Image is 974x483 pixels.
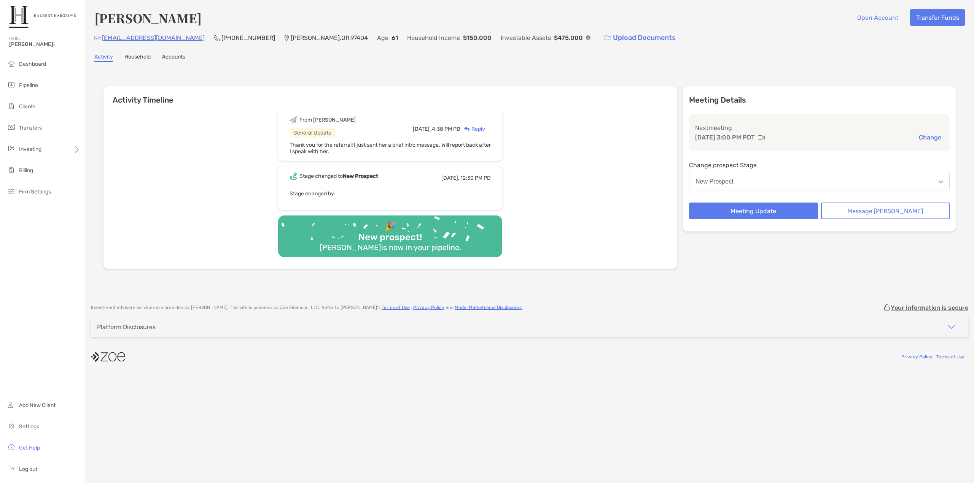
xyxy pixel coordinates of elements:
[97,323,156,331] div: Platform Disclosures
[124,54,151,62] a: Household
[290,173,297,180] img: Event icon
[936,354,964,359] a: Terms of Use
[7,144,16,153] img: investing icon
[695,123,944,133] p: Next meeting
[901,354,933,359] a: Privacy Policy
[382,305,410,310] a: Terms of Use
[91,305,523,310] p: Investment advisory services are provided by [PERSON_NAME] . This site is powered by Zoe Financia...
[851,9,904,26] button: Open Account
[214,35,220,41] img: Phone Icon
[19,188,51,195] span: Firm Settings
[290,128,335,138] div: General Update
[9,3,76,30] img: Zoe Logo
[464,127,470,131] img: Reply icon
[19,423,39,430] span: Settings
[554,33,583,43] p: $475,000
[7,59,16,68] img: dashboard icon
[432,126,460,132] span: 4:38 PM PD
[689,95,950,105] p: Meeting Details
[689,173,950,190] button: New Prospect
[7,165,16,174] img: billing icon
[605,35,611,41] img: button icon
[94,54,113,62] a: Activity
[407,33,460,43] p: Household Income
[600,30,681,46] a: Upload Documents
[392,33,398,43] p: 61
[19,125,42,131] span: Transfers
[284,35,289,41] img: Location Icon
[501,33,551,43] p: Investable Assets
[290,189,491,198] p: Stage changed by:
[291,33,368,43] p: [PERSON_NAME] , OR , 97404
[19,82,38,89] span: Pipeline
[689,160,950,170] p: Change prospect Stage
[7,421,16,431] img: settings icon
[460,125,485,133] div: Reply
[94,9,202,27] h4: [PERSON_NAME]
[19,402,56,409] span: Add New Client
[19,167,33,174] span: Billing
[7,187,16,196] img: firm-settings icon
[19,466,37,472] span: Log out
[382,221,399,232] div: 🎉
[689,203,818,219] button: Meeting Update
[821,203,950,219] button: Message [PERSON_NAME]
[947,322,956,331] img: icon arrow
[917,133,944,141] button: Change
[460,175,491,181] span: 12:30 PM PD
[7,123,16,132] img: transfers icon
[455,305,522,310] a: Model Marketplace Disclosures
[94,36,100,40] img: Email Icon
[19,445,40,451] span: Get Help
[9,41,80,48] span: [PERSON_NAME]!
[299,117,356,123] div: From [PERSON_NAME]
[103,86,677,105] h6: Activity Timeline
[441,175,459,181] span: [DATE],
[413,305,444,310] a: Privacy Policy
[162,54,185,62] a: Accounts
[102,33,205,43] p: [EMAIL_ADDRESS][DOMAIN_NAME]
[891,304,968,311] p: Your information is secure
[758,135,765,141] img: communication type
[463,33,492,43] p: $150,000
[19,61,46,67] span: Dashboard
[7,400,16,409] img: add_new_client icon
[19,103,35,110] span: Clients
[278,215,502,251] img: Confetti
[939,181,943,183] img: Open dropdown arrow
[19,146,41,152] span: Investing
[317,243,464,252] div: [PERSON_NAME] is now in your pipeline.
[299,173,378,179] div: Stage changed to
[221,33,275,43] p: [PHONE_NUMBER]
[413,126,431,132] span: [DATE],
[290,142,491,155] span: Thank you for the referral! I just sent her a brief intro message. Will report back after I speak...
[355,232,425,243] div: New prospect!
[343,173,378,179] b: New Prospect
[377,33,388,43] p: Age
[7,101,16,111] img: clients icon
[695,178,734,185] div: New Prospect
[290,116,297,124] img: Event icon
[7,80,16,89] img: pipeline icon
[695,133,755,142] p: [DATE] 3:00 PM PDT
[7,443,16,452] img: get-help icon
[910,9,965,26] button: Transfer Funds
[586,35,590,40] img: Info Icon
[7,464,16,473] img: logout icon
[91,348,125,366] img: company logo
